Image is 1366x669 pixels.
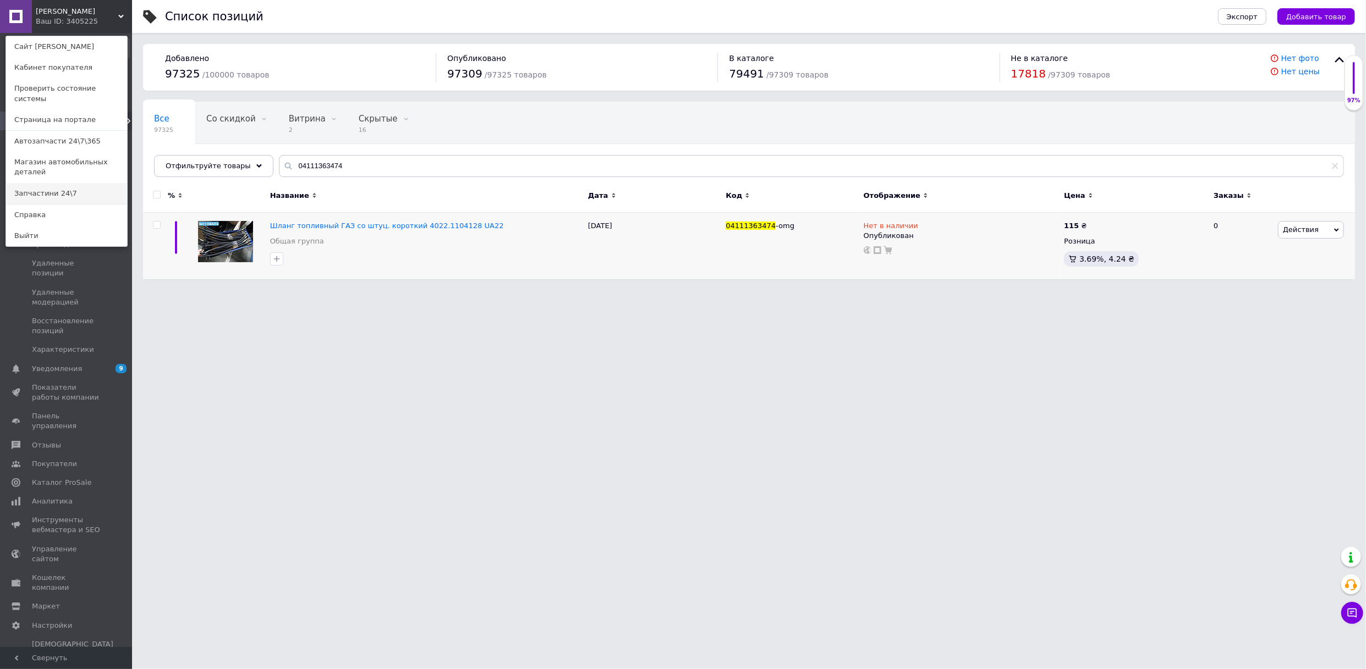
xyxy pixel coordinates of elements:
[270,191,309,201] span: Название
[154,114,169,124] span: Все
[1207,213,1275,279] div: 0
[1064,222,1079,230] b: 115
[6,109,127,130] a: Страница на портале
[166,162,251,170] span: Отфильтруйте товары
[206,114,256,124] span: Со скидкой
[1079,255,1134,263] span: 3.69%, 4.24 ₴
[165,11,264,23] div: Список позиций
[726,191,742,201] span: Код
[165,54,209,63] span: Добавлено
[1286,13,1346,21] span: Добавить товар
[6,225,127,246] a: Выйти
[32,544,102,564] span: Управление сайтом
[168,191,175,201] span: %
[32,621,72,631] span: Настройки
[32,573,102,593] span: Кошелек компании
[1011,67,1046,80] span: 17818
[359,114,398,124] span: Скрытые
[198,221,253,262] img: Шланг топливный ГАЗ со штуц. короткий 4022.1104128 UA22
[270,222,504,230] a: Шланг топливный ГАЗ со штуц. короткий 4022.1104128 UA22
[1277,8,1355,25] button: Добавить товар
[116,364,127,373] span: 9
[726,222,776,230] span: 04111363474
[6,131,127,152] a: Автозапчасти 24\7\365
[864,191,920,201] span: Отображение
[776,222,794,230] span: -omg
[1214,191,1244,201] span: Заказы
[588,191,608,201] span: Дата
[447,67,482,80] span: 97309
[32,478,91,488] span: Каталог ProSale
[447,54,506,63] span: Опубликовано
[154,126,173,134] span: 97325
[32,601,60,611] span: Маркет
[154,156,229,165] span: Опубликованные
[6,78,127,109] a: Проверить состояние системы
[32,316,102,336] span: Восстановление позиций
[1064,221,1087,231] div: ₴
[32,383,102,402] span: Показатели работы компании
[32,345,94,355] span: Характеристики
[729,67,764,80] span: 79491
[1281,54,1319,63] a: Нет фото
[32,364,82,374] span: Уведомления
[1341,602,1363,624] button: Чат с покупателем
[279,155,1344,177] input: Поиск по названию позиции, артикулу и поисковым запросам
[32,258,102,278] span: Удаленные позиции
[32,459,77,469] span: Покупатели
[766,70,829,79] span: / 97309 товаров
[32,515,102,535] span: Инструменты вебмастера и SEO
[1011,54,1068,63] span: Не в каталоге
[1281,67,1320,76] a: Нет цены
[864,231,1058,241] div: Опубликован
[32,440,61,450] span: Отзывы
[202,70,270,79] span: / 100000 товаров
[36,16,82,26] div: Ваш ID: 3405225
[6,183,127,204] a: Запчастини 24\7
[6,204,127,225] a: Справка
[864,222,918,233] span: Нет в наличии
[165,67,200,80] span: 97325
[289,114,326,124] span: Витрина
[289,126,326,134] span: 2
[729,54,773,63] span: В каталоге
[485,70,547,79] span: / 97325 товаров
[359,126,398,134] span: 16
[32,411,102,431] span: Панель управления
[1283,225,1319,234] span: Действия
[36,7,118,16] span: Joni
[32,496,73,506] span: Аналитика
[6,36,127,57] a: Сайт [PERSON_NAME]
[1048,70,1110,79] span: / 97309 товаров
[270,236,324,246] a: Общая группа
[1227,13,1258,21] span: Экспорт
[6,152,127,183] a: Магазин автомобильных деталей
[1218,8,1266,25] button: Экспорт
[1345,97,1363,104] div: 97%
[1064,191,1085,201] span: Цена
[6,57,127,78] a: Кабинет покупателя
[32,287,102,307] span: Удаленные модерацией
[1064,236,1204,246] div: Розница
[585,213,723,279] div: [DATE]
